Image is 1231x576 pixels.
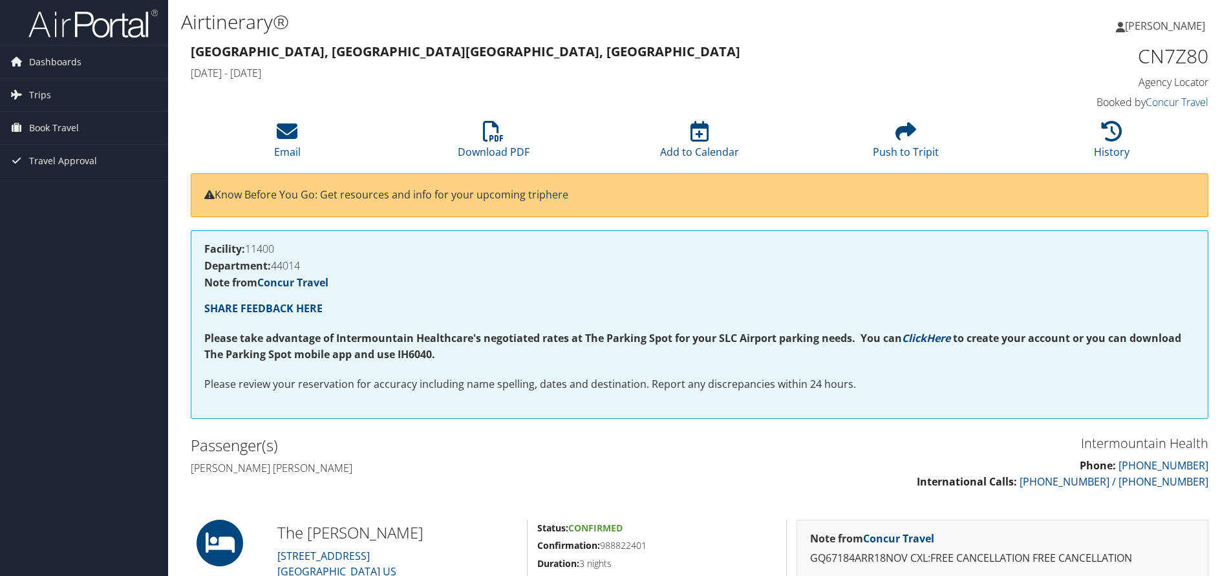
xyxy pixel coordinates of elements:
[274,128,301,159] a: Email
[204,244,1195,254] h4: 11400
[902,331,926,345] a: Click
[204,331,902,345] strong: Please take advantage of Intermountain Healthcare's negotiated rates at The Parking Spot for your...
[810,550,1195,567] p: GQ67184ARR18NOV CXL:FREE CANCELLATION FREE CANCELLATION
[969,95,1208,109] h4: Booked by
[1146,95,1208,109] a: Concur Travel
[1020,475,1208,489] a: [PHONE_NUMBER] / [PHONE_NUMBER]
[537,557,579,570] strong: Duration:
[1080,458,1116,473] strong: Phone:
[537,557,776,570] h5: 3 nights
[204,301,323,315] a: SHARE FEEDBACK HERE
[546,187,568,202] a: here
[257,275,328,290] a: Concur Travel
[537,522,568,534] strong: Status:
[29,79,51,111] span: Trips
[204,259,271,273] strong: Department:
[873,128,939,159] a: Push to Tripit
[810,531,934,546] strong: Note from
[568,522,623,534] span: Confirmed
[1116,6,1218,45] a: [PERSON_NAME]
[969,43,1208,70] h1: CN7Z80
[660,128,739,159] a: Add to Calendar
[1125,19,1205,33] span: [PERSON_NAME]
[204,187,1195,204] p: Know Before You Go: Get resources and info for your upcoming trip
[1119,458,1208,473] a: [PHONE_NUMBER]
[863,531,934,546] a: Concur Travel
[28,8,158,39] img: airportal-logo.png
[204,242,245,256] strong: Facility:
[29,46,81,78] span: Dashboards
[917,475,1017,489] strong: International Calls:
[29,112,79,144] span: Book Travel
[537,539,776,552] h5: 988822401
[537,539,600,551] strong: Confirmation:
[191,43,740,60] strong: [GEOGRAPHIC_DATA], [GEOGRAPHIC_DATA] [GEOGRAPHIC_DATA], [GEOGRAPHIC_DATA]
[204,275,328,290] strong: Note from
[191,461,690,475] h4: [PERSON_NAME] [PERSON_NAME]
[181,8,872,36] h1: Airtinerary®
[191,434,690,456] h2: Passenger(s)
[29,145,97,177] span: Travel Approval
[458,128,530,159] a: Download PDF
[969,75,1208,89] h4: Agency Locator
[191,66,949,80] h4: [DATE] - [DATE]
[709,434,1208,453] h3: Intermountain Health
[1094,128,1129,159] a: History
[204,376,1195,393] p: Please review your reservation for accuracy including name spelling, dates and destination. Repor...
[277,522,517,544] h2: The [PERSON_NAME]
[926,331,950,345] a: Here
[204,261,1195,271] h4: 44014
